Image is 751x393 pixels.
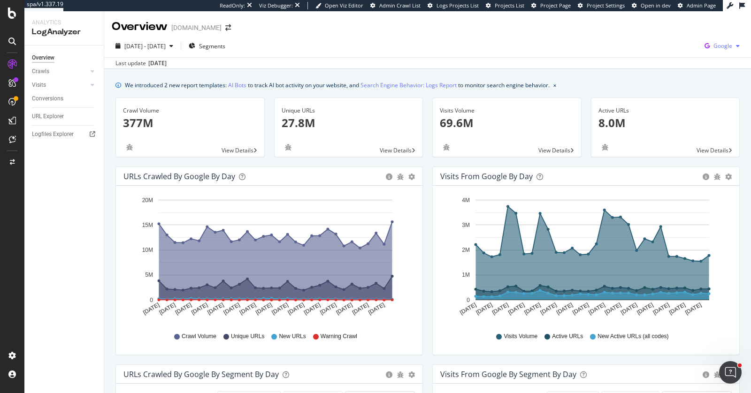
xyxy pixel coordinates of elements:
span: Open in dev [641,2,671,9]
text: [DATE] [367,302,386,316]
text: [DATE] [523,302,542,316]
div: Active URLs [598,106,733,115]
span: View Details [380,146,412,154]
a: Logfiles Explorer [32,129,97,139]
span: Project Settings [587,2,625,9]
svg: A chart. [440,193,732,324]
div: We introduced 2 new report templates: to track AI bot activity on your website, and to monitor se... [125,80,550,90]
span: [DATE] - [DATE] [124,42,166,50]
span: Google [713,42,732,50]
text: [DATE] [254,302,273,316]
span: Visits Volume [504,333,537,340]
text: [DATE] [222,302,241,316]
div: Overview [32,53,54,63]
div: gear [725,174,732,180]
a: Project Settings [578,2,625,9]
a: Open Viz Editor [315,2,363,9]
button: Google [701,38,743,53]
text: [DATE] [335,302,354,316]
text: [DATE] [491,302,510,316]
button: Segments [185,38,229,53]
span: View Details [222,146,253,154]
div: [DATE] [148,59,167,68]
text: [DATE] [158,302,177,316]
text: 20M [142,197,153,204]
span: New URLs [279,333,306,340]
div: ReadOnly: [220,2,245,9]
div: LogAnalyzer [32,27,96,38]
text: [DATE] [571,302,590,316]
div: [DOMAIN_NAME] [171,23,222,32]
text: [DATE] [459,302,477,316]
span: Crawl Volume [182,333,216,340]
text: [DATE] [555,302,574,316]
text: [DATE] [303,302,322,316]
div: Unique URLs [282,106,416,115]
a: Crawls [32,67,88,76]
a: Overview [32,53,97,63]
text: [DATE] [351,302,370,316]
text: 15M [142,222,153,228]
span: Open Viz Editor [325,2,363,9]
button: [DATE] - [DATE] [112,38,177,53]
span: Project Page [540,2,571,9]
text: [DATE] [142,302,161,316]
text: 2M [462,247,470,253]
div: bug [598,144,612,151]
div: bug [397,174,404,180]
div: Visits [32,80,46,90]
div: Logfiles Explorer [32,129,74,139]
div: circle-info [386,371,392,378]
button: close banner [551,78,559,92]
a: Conversions [32,94,97,104]
div: URLs Crawled by Google by day [123,172,235,181]
span: Unique URLs [231,333,264,340]
div: Crawl Volume [123,106,257,115]
p: 8.0M [598,115,733,131]
text: 3M [462,222,470,228]
svg: A chart. [123,193,415,324]
a: Project Page [531,2,571,9]
span: View Details [697,146,728,154]
div: bug [282,144,295,151]
text: [DATE] [475,302,494,316]
a: Projects List [486,2,524,9]
span: Active URLs [552,333,583,340]
text: 4M [462,197,470,204]
div: gear [408,174,415,180]
text: [DATE] [271,302,290,316]
text: [DATE] [287,302,306,316]
text: [DATE] [174,302,193,316]
div: Conversions [32,94,63,104]
a: Open in dev [632,2,671,9]
div: circle-info [386,174,392,180]
div: URLs Crawled by Google By Segment By Day [123,370,279,379]
p: 377M [123,115,257,131]
text: [DATE] [684,302,703,316]
div: Viz Debugger: [259,2,293,9]
text: 0 [467,297,470,303]
div: circle-info [703,174,709,180]
div: bug [714,174,720,180]
div: arrow-right-arrow-left [225,24,231,31]
a: Visits [32,80,88,90]
p: 69.6M [440,115,574,131]
div: bug [397,371,404,378]
a: Search Engine Behavior: Logs Report [360,80,457,90]
iframe: Intercom live chat [719,361,742,384]
div: bug [440,144,453,151]
span: Logs Projects List [437,2,479,9]
div: Overview [112,19,168,35]
text: [DATE] [206,302,225,316]
div: Last update [115,59,167,68]
p: 27.8M [282,115,416,131]
span: Admin Crawl List [379,2,421,9]
a: AI Bots [228,80,246,90]
text: [DATE] [190,302,209,316]
text: [DATE] [620,302,638,316]
text: 1M [462,272,470,279]
div: Crawls [32,67,49,76]
span: Warning Crawl [321,333,357,340]
a: URL Explorer [32,112,97,121]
